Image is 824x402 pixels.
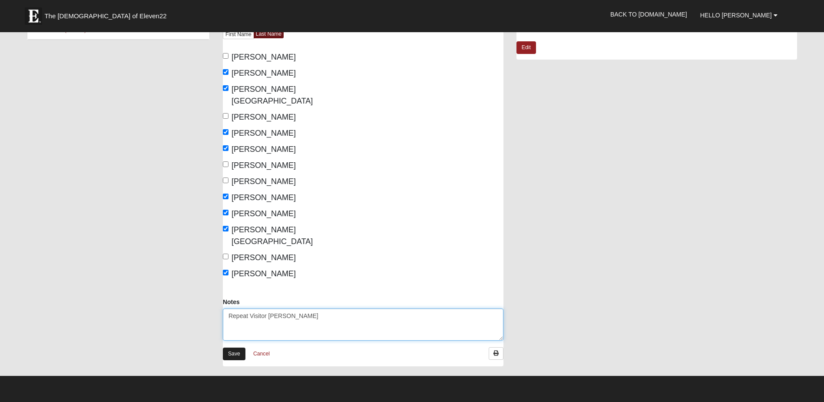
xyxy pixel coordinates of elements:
[254,30,284,38] a: Last Name
[248,347,275,361] a: Cancel
[223,298,240,306] label: Notes
[232,209,296,218] span: [PERSON_NAME]
[223,113,228,119] input: [PERSON_NAME]
[223,254,228,259] input: [PERSON_NAME]
[232,269,296,278] span: [PERSON_NAME]
[232,129,296,137] span: [PERSON_NAME]
[44,12,166,20] span: The [DEMOGRAPHIC_DATA] of Eleven22
[232,253,296,262] span: [PERSON_NAME]
[223,53,228,59] input: [PERSON_NAME]
[223,270,228,275] input: [PERSON_NAME]
[232,177,296,186] span: [PERSON_NAME]
[223,161,228,167] input: [PERSON_NAME]
[25,7,42,25] img: Eleven22 logo
[232,161,296,170] span: [PERSON_NAME]
[223,348,245,360] a: Save
[604,3,694,25] a: Back to [DOMAIN_NAME]
[223,178,228,183] input: [PERSON_NAME]
[694,4,784,26] a: Hello [PERSON_NAME]
[223,210,228,215] input: [PERSON_NAME]
[223,129,228,135] input: [PERSON_NAME]
[700,12,772,19] span: Hello [PERSON_NAME]
[232,85,313,105] span: [PERSON_NAME][GEOGRAPHIC_DATA]
[223,30,254,39] a: First Name
[232,225,313,246] span: [PERSON_NAME][GEOGRAPHIC_DATA]
[232,193,296,202] span: [PERSON_NAME]
[20,3,194,25] a: The [DEMOGRAPHIC_DATA] of Eleven22
[223,226,228,231] input: [PERSON_NAME][GEOGRAPHIC_DATA]
[223,145,228,151] input: [PERSON_NAME]
[232,53,296,61] span: [PERSON_NAME]
[223,194,228,199] input: [PERSON_NAME]
[223,85,228,91] input: [PERSON_NAME][GEOGRAPHIC_DATA]
[516,41,536,54] a: Edit
[232,145,296,154] span: [PERSON_NAME]
[223,69,228,75] input: [PERSON_NAME]
[232,113,296,121] span: [PERSON_NAME]
[232,69,296,77] span: [PERSON_NAME]
[489,347,503,360] a: Print Attendance Roster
